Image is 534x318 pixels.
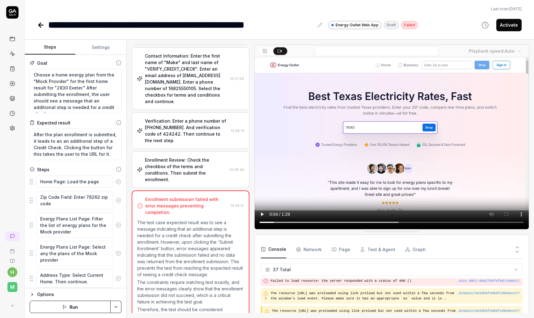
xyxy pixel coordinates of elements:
[30,191,121,210] div: Suggestions
[30,241,121,266] div: Suggestions
[7,267,17,277] button: h
[145,196,228,216] div: Enrollment submission failed with error messages preventing completion.
[271,291,457,301] pre: The resource [URL] was preloaded using link preload but not used within a few seconds from the wi...
[336,22,379,28] span: Energy Outlet Web App
[113,176,124,188] button: Remove step
[2,277,22,293] button: M
[113,219,124,231] button: Remove step
[113,247,124,259] button: Remove step
[7,282,17,292] span: M
[137,279,244,305] p: The constraints require matching text exactly, and the error messages clearly show that the enrol...
[491,6,522,12] span: Last scan:
[332,241,350,258] button: Page
[137,219,244,278] p: The test case expected result was to see a message indicating that an additional step is needed f...
[230,76,244,81] time: 13:27:26
[5,231,20,241] a: New conversation
[30,301,111,313] button: Run
[469,48,515,54] div: Playback speed:
[231,203,244,208] time: 13:29:12
[37,166,49,173] div: Steps
[405,241,426,258] button: Graph
[230,168,244,172] time: 13:28:45
[457,308,520,314] button: …6c8a2e17eb2db9f4d89fc08ebece7/
[113,194,124,207] button: Remove step
[2,254,22,264] a: Documentation
[457,291,520,296] button: …6c8a2e17eb2db9f4d89fc08ebece7/
[296,241,322,258] button: Network
[360,241,395,258] button: Test & Agent
[145,53,228,105] div: Contact Information: Enter the first name of "Make" and last name of "VERIFY_CREDIT_CHECK". Enter...
[37,291,121,298] div: Options
[271,278,520,284] pre: Failed to load resource: the server responded with a status of 400 ()
[457,278,520,284] button: …41cc-88c2-68a2766fefa9/submit/
[496,19,522,31] button: Activate
[231,129,244,133] time: 13:28:13
[145,118,228,144] div: Verification: Enter a phone number of [PHONE_NUMBER]. And verification code of 424242. Then conti...
[2,244,22,254] a: Book a call with us
[30,212,121,238] div: Suggestions
[75,40,126,55] button: Settings
[30,269,121,288] div: Suggestions
[145,157,227,183] div: Enrollment Review: Check the checkbox of the terms and conditions. Then submit the enrollment.
[261,241,286,258] button: Console
[478,19,493,31] button: View version history
[37,120,70,126] div: Expected result
[328,21,381,29] a: Energy Outlet Web App
[401,21,418,29] div: Failed
[37,60,47,66] div: Goal
[30,291,121,298] button: Options
[491,6,522,12] button: Last scan:[DATE]
[30,175,121,188] div: Suggestions
[113,272,124,285] button: Remove step
[384,21,399,29] div: Draft
[509,7,522,11] time: [DATE]
[25,40,75,55] button: Steps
